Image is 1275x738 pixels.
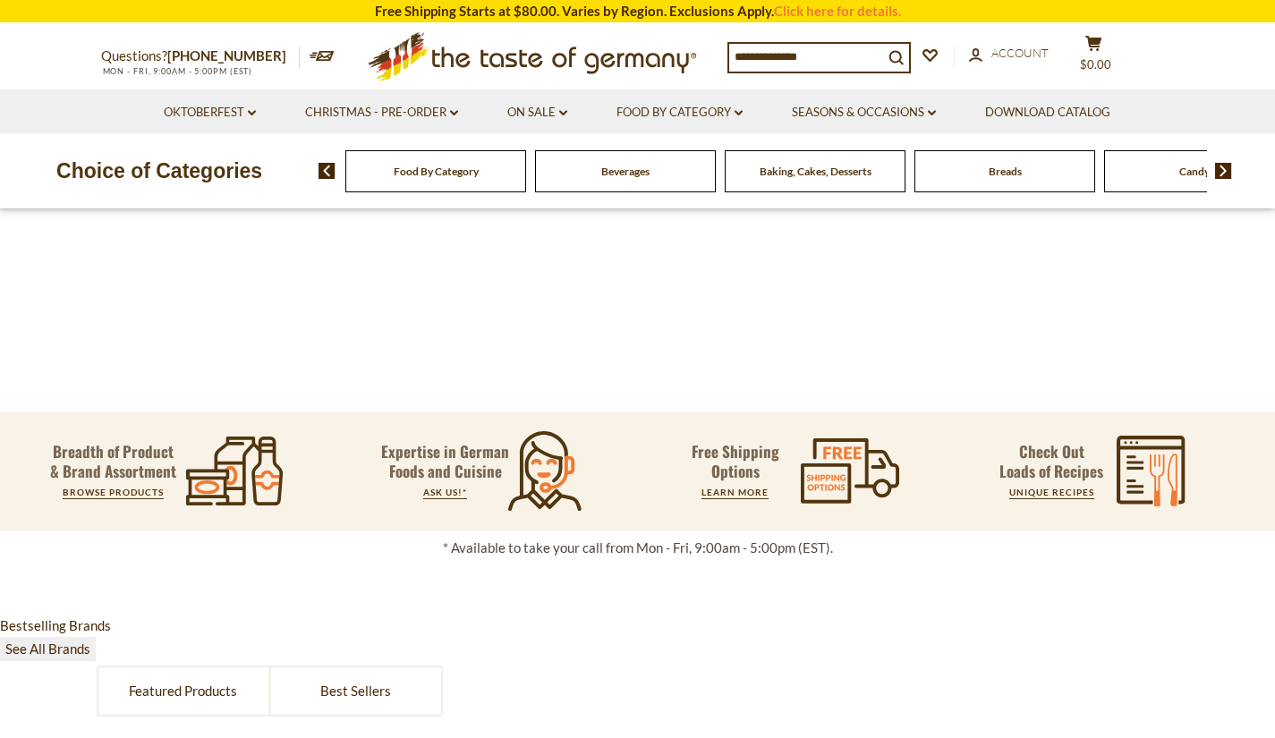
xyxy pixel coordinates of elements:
a: LEARN MORE [701,487,769,497]
a: BROWSE PRODUCTS [63,487,164,497]
a: Breads [989,165,1022,178]
img: previous arrow [319,163,336,179]
a: Oktoberfest [164,103,256,123]
a: Featured Products [98,667,268,715]
span: $0.00 [1080,57,1111,72]
img: next arrow [1215,163,1232,179]
a: UNIQUE RECIPES [1009,487,1094,497]
a: Beverages [601,165,650,178]
a: Seasons & Occasions [792,103,936,123]
a: Account [969,44,1049,64]
a: Christmas - PRE-ORDER [305,103,458,123]
a: Food By Category [394,165,479,178]
span: Account [991,46,1049,60]
button: $0.00 [1067,35,1121,80]
p: Check Out Loads of Recipes [999,442,1103,481]
a: Candy [1179,165,1210,178]
p: Free Shipping Options [676,442,795,481]
p: Questions? [101,45,300,68]
a: Click here for details. [774,3,901,19]
a: Best Sellers [271,667,441,715]
span: MON - FRI, 9:00AM - 5:00PM (EST) [101,66,253,76]
a: ASK US!* [423,487,467,497]
a: Baking, Cakes, Desserts [760,165,871,178]
a: On Sale [507,103,567,123]
p: Breadth of Product & Brand Assortment [50,442,176,481]
a: Food By Category [616,103,743,123]
a: [PHONE_NUMBER] [167,47,286,64]
a: Download Catalog [985,103,1110,123]
p: Expertise in German Foods and Cuisine [381,442,510,481]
